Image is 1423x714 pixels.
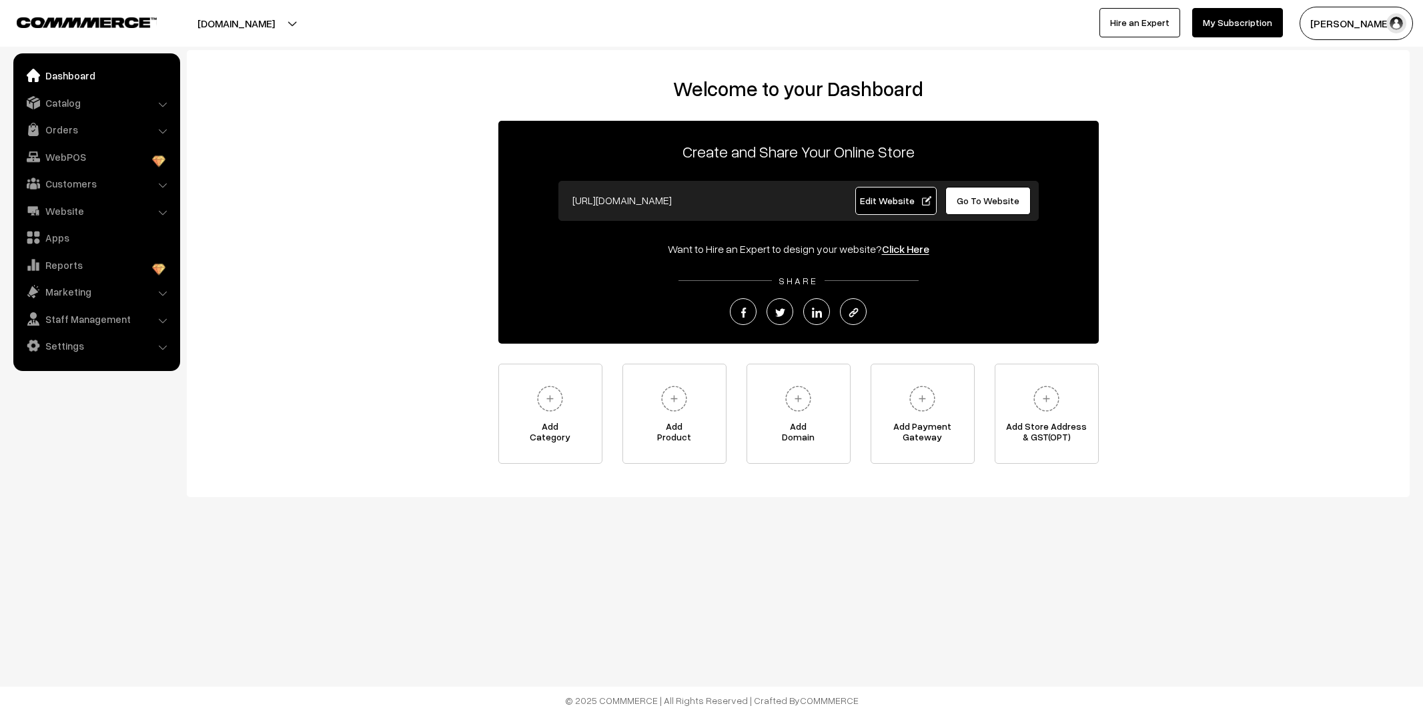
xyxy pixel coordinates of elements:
span: Add Store Address & GST(OPT) [995,421,1098,448]
a: AddCategory [498,364,602,464]
button: [DOMAIN_NAME] [151,7,322,40]
a: Website [17,199,175,223]
span: Edit Website [860,195,931,206]
a: Dashboard [17,63,175,87]
a: COMMMERCE [17,13,133,29]
a: Reports [17,253,175,277]
img: COMMMERCE [17,17,157,27]
a: WebPOS [17,145,175,169]
a: Hire an Expert [1099,8,1180,37]
a: Settings [17,334,175,358]
p: Create and Share Your Online Store [498,139,1099,163]
a: Catalog [17,91,175,115]
img: user [1386,13,1406,33]
div: Want to Hire an Expert to design your website? [498,241,1099,257]
a: Add PaymentGateway [871,364,975,464]
a: Staff Management [17,307,175,331]
button: [PERSON_NAME] [1300,7,1413,40]
a: My Subscription [1192,8,1283,37]
a: AddProduct [622,364,727,464]
a: Apps [17,226,175,250]
span: Go To Website [957,195,1019,206]
span: Add Payment Gateway [871,421,974,448]
span: Add Product [623,421,726,448]
span: Add Domain [747,421,850,448]
h2: Welcome to your Dashboard [200,77,1396,101]
img: plus.svg [656,380,692,417]
span: SHARE [772,275,825,286]
a: Orders [17,117,175,141]
img: plus.svg [904,380,941,417]
img: plus.svg [1028,380,1065,417]
a: AddDomain [747,364,851,464]
span: Add Category [499,421,602,448]
img: plus.svg [532,380,568,417]
a: Go To Website [945,187,1031,215]
a: Customers [17,171,175,196]
a: Edit Website [855,187,937,215]
img: plus.svg [780,380,817,417]
a: Click Here [882,242,929,256]
a: COMMMERCE [800,695,859,706]
a: Marketing [17,280,175,304]
a: Add Store Address& GST(OPT) [995,364,1099,464]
